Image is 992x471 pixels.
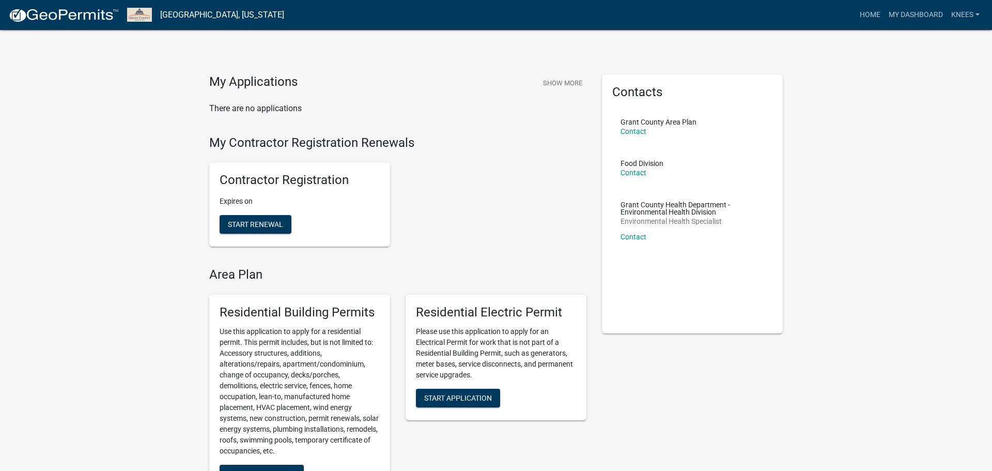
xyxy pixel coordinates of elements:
button: Show More [539,74,586,92]
img: Grant County, Indiana [127,8,152,22]
span: Start Application [424,393,492,402]
p: Grant County Health Department - Environmental Health Division [621,201,764,216]
h5: Residential Electric Permit [416,305,576,320]
h4: Area Plan [209,267,586,282]
a: My Dashboard [885,5,947,25]
a: Contact [621,169,646,177]
h4: My Applications [209,74,298,90]
a: Contact [621,127,646,135]
h4: My Contractor Registration Renewals [209,135,586,150]
p: Please use this application to apply for an Electrical Permit for work that is not part of a Resi... [416,326,576,381]
p: There are no applications [209,102,586,115]
h5: Contractor Registration [220,173,380,188]
p: Expires on [220,196,380,207]
wm-registration-list-section: My Contractor Registration Renewals [209,135,586,255]
button: Start Renewal [220,215,291,234]
h5: Contacts [612,85,772,100]
h5: Residential Building Permits [220,305,380,320]
p: Use this application to apply for a residential permit. This permit includes, but is not limited ... [220,326,380,457]
a: Home [856,5,885,25]
span: Start Renewal [228,220,283,229]
a: Contact [621,233,646,241]
a: Knees [947,5,984,25]
p: Food Division [621,160,663,167]
p: Environmental Health Specialist [621,218,764,225]
a: [GEOGRAPHIC_DATA], [US_STATE] [160,6,284,24]
p: Grant County Area Plan [621,118,696,126]
button: Start Application [416,389,500,407]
